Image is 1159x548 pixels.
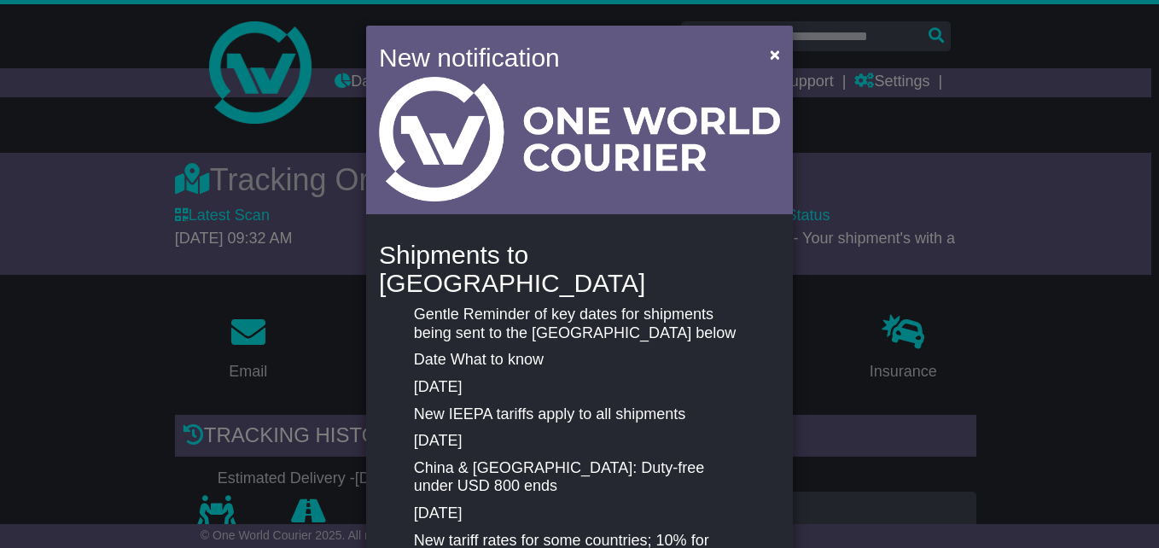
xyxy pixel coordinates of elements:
p: Date What to know [414,351,745,370]
p: [DATE] [414,432,745,451]
p: [DATE] [414,504,745,523]
p: [DATE] [414,378,745,397]
p: Gentle Reminder of key dates for shipments being sent to the [GEOGRAPHIC_DATA] below [414,306,745,342]
img: Light [379,77,780,201]
p: China & [GEOGRAPHIC_DATA]: Duty-free under USD 800 ends [414,459,745,496]
h4: New notification [379,38,745,77]
p: New IEEPA tariffs apply to all shipments [414,405,745,424]
button: Close [761,37,789,72]
h4: Shipments to [GEOGRAPHIC_DATA] [379,241,780,297]
span: × [770,44,780,64]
